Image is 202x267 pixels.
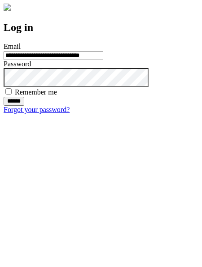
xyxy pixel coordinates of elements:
[4,22,198,34] h2: Log in
[15,88,57,96] label: Remember me
[4,60,31,68] label: Password
[4,4,11,11] img: logo-4e3dc11c47720685a147b03b5a06dd966a58ff35d612b21f08c02c0306f2b779.png
[4,43,21,50] label: Email
[4,106,70,113] a: Forgot your password?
